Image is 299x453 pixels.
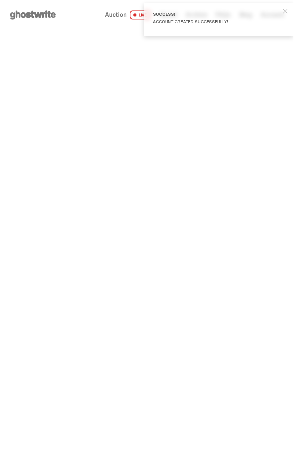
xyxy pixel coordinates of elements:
[278,4,292,18] button: close
[105,12,127,18] span: Auction
[130,10,151,19] span: LIVE
[105,10,151,19] a: Auction LIVE
[153,19,278,24] div: Account created successfully!
[153,12,278,16] div: Success!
